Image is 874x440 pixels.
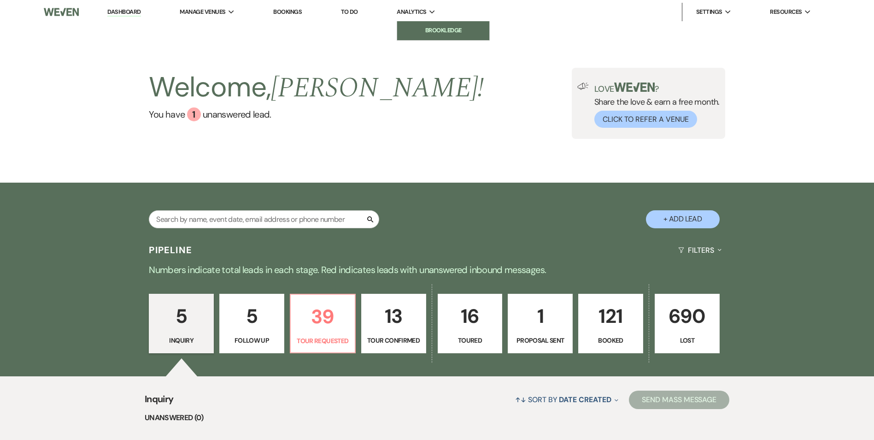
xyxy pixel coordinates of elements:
a: 5Follow Up [219,294,284,354]
p: 5 [155,301,208,332]
p: 5 [225,301,278,332]
a: You have 1 unanswered lead. [149,107,484,121]
button: + Add Lead [646,210,720,228]
p: Love ? [594,83,720,93]
p: 1 [514,301,567,332]
p: Numbers indicate total leads in each stage. Red indicates leads with unanswered inbound messages. [106,262,769,277]
a: 5Inquiry [149,294,214,354]
a: 16Toured [438,294,503,354]
img: weven-logo-green.svg [614,83,655,92]
li: Brookledge [402,26,485,35]
p: Follow Up [225,335,278,345]
img: loud-speaker-illustration.svg [577,83,589,90]
button: Filters [675,238,725,262]
img: Weven Logo [44,2,79,22]
div: Share the love & earn a free month. [589,83,720,128]
span: Inquiry [145,392,174,412]
a: Brookledge [397,21,489,40]
a: Bookings [273,8,302,16]
a: Dashboard [107,8,141,17]
p: 39 [296,301,349,332]
p: 690 [661,301,714,332]
p: Tour Confirmed [367,335,420,345]
a: 690Lost [655,294,720,354]
p: 121 [584,301,637,332]
p: 13 [367,301,420,332]
button: Send Mass Message [629,391,729,409]
h3: Pipeline [149,244,192,256]
p: Proposal Sent [514,335,567,345]
span: [PERSON_NAME] ! [271,67,484,109]
span: ↑↓ [515,395,526,404]
span: Analytics [397,7,426,17]
p: Booked [584,335,637,345]
p: Toured [444,335,497,345]
span: Manage Venues [180,7,225,17]
li: Unanswered (0) [145,412,729,424]
a: 39Tour Requested [290,294,356,354]
a: 121Booked [578,294,643,354]
span: Date Created [559,395,611,404]
div: 1 [187,107,201,121]
h2: Welcome, [149,68,484,107]
p: Tour Requested [296,336,349,346]
input: Search by name, event date, email address or phone number [149,210,379,228]
a: To Do [341,8,358,16]
a: 1Proposal Sent [508,294,573,354]
span: Resources [770,7,802,17]
button: Click to Refer a Venue [594,111,697,128]
button: Sort By Date Created [511,387,622,412]
p: Inquiry [155,335,208,345]
p: Lost [661,335,714,345]
p: 16 [444,301,497,332]
span: Settings [696,7,722,17]
a: 13Tour Confirmed [361,294,426,354]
